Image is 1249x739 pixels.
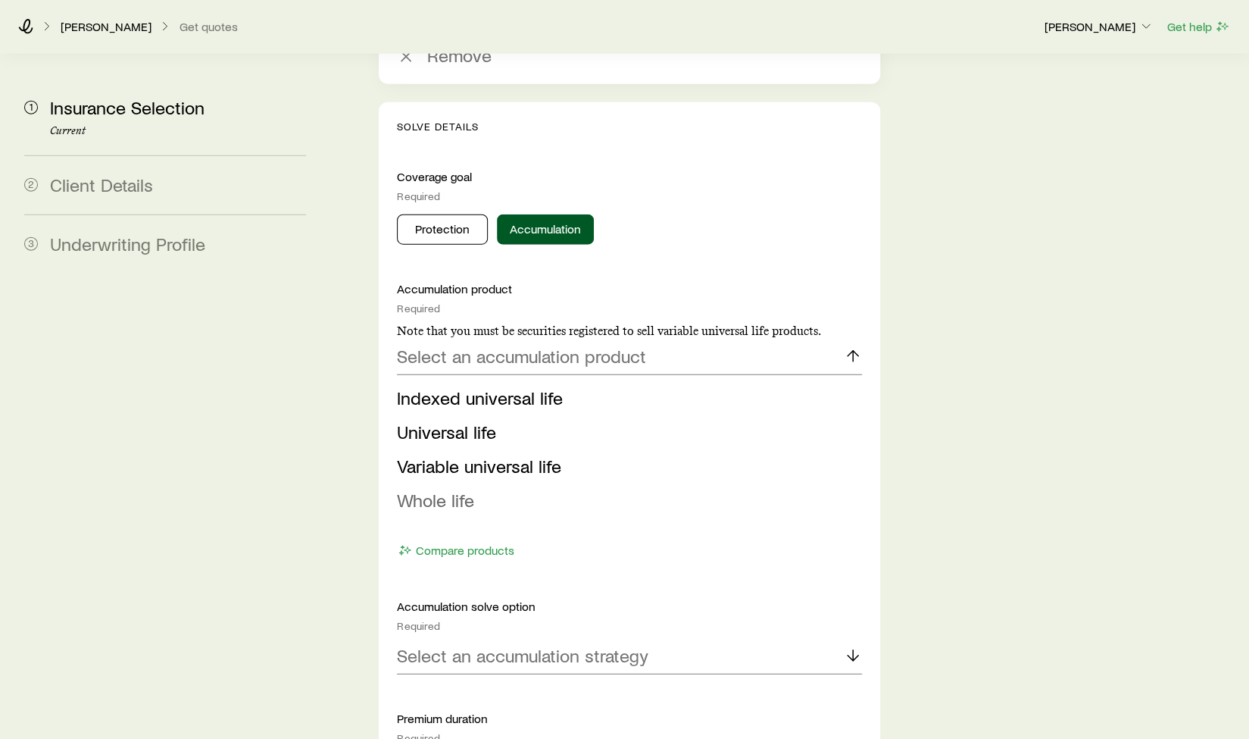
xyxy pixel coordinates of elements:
[24,237,38,251] span: 3
[397,381,852,415] li: Indexed universal life
[397,214,488,245] button: Protection
[397,421,496,443] span: Universal life
[24,178,38,192] span: 2
[397,489,474,511] span: Whole life
[179,20,239,34] button: Get quotes
[1044,19,1154,34] p: [PERSON_NAME]
[397,542,515,559] button: Compare products
[397,281,861,296] p: Accumulation product
[397,645,648,666] p: Select an accumulation strategy
[397,455,561,477] span: Variable universal life
[397,599,861,614] p: Accumulation solve option
[1166,18,1231,36] button: Get help
[379,27,879,84] button: Remove
[397,324,861,339] p: Note that you must be securities registered to sell variable universal life products.
[397,415,852,449] li: Universal life
[50,233,205,255] span: Underwriting Profile
[397,121,861,133] p: Solve Details
[24,101,38,114] span: 1
[61,19,151,34] p: [PERSON_NAME]
[497,214,594,245] button: Accumulation
[50,174,153,196] span: Client Details
[397,387,563,409] span: Indexed universal life
[397,449,852,484] li: Variable universal life
[1044,18,1154,36] button: [PERSON_NAME]
[50,96,205,118] span: Insurance Selection
[50,125,306,137] p: Current
[397,620,861,632] div: Required
[397,711,861,726] p: Premium duration
[397,484,852,518] li: Whole life
[397,346,646,367] p: Select an accumulation product
[397,190,861,202] div: Required
[397,169,861,184] p: Coverage goal
[397,302,861,315] div: Required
